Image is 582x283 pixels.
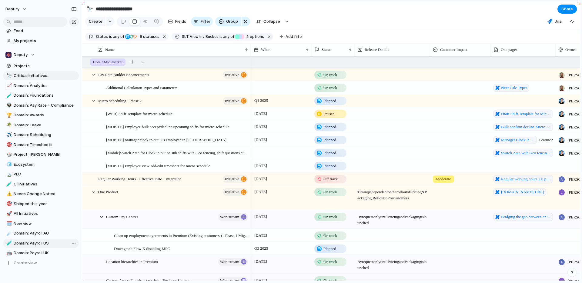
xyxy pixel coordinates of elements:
[244,34,264,39] span: options
[225,97,239,105] span: initiative
[322,47,331,53] span: Status
[5,211,12,217] button: 🚀
[3,180,79,189] a: 🧪CI Initiatives
[89,18,102,25] span: Create
[6,112,11,119] div: 🏆
[3,101,79,110] a: 👽Domain: Pay Rate + Compliance
[3,4,30,14] button: deputy
[114,232,249,239] span: Clean up employment agreements in Premium (Existing customers ) - Phase 1 Migration
[355,186,430,201] span: Timing is dependent on the roll out of Pricing & Packaging. Roll out to Pro customers
[253,136,269,143] span: [DATE]
[5,132,12,138] button: ✈️
[276,32,307,41] button: Add filter
[501,214,551,220] span: Bridging the gap between enterprise and premium - Location Hierarchies Pay Centers and Export
[3,160,79,169] a: 🧊Ecosystem
[112,34,124,39] span: any of
[3,170,79,179] a: 🏔️PLC
[3,239,79,248] a: 🧪Domain: Payroll US
[5,240,12,246] button: 🧪
[493,188,546,196] a: [DOMAIN_NAME][URL]
[5,151,12,158] button: 🎲
[6,102,11,109] div: 👽
[106,162,210,169] span: [MOBILE] Employee view/add/edit timesheet for micro-schedule
[253,232,269,239] span: [DATE]
[14,73,77,79] span: Critical Initiatives
[223,71,248,79] button: initiative
[218,213,248,221] button: workstream
[220,213,239,221] span: workstream
[98,175,182,182] span: Regular Working Hours - Effective Date + migration
[108,33,125,40] button: isany of
[222,34,234,39] span: any of
[6,82,11,89] div: 📈
[191,17,213,26] button: Filter
[355,255,430,271] span: By request only until Pricing and Packaging is launched
[219,34,222,39] span: is
[3,150,79,159] div: 🎲Project: [PERSON_NAME]
[3,62,79,71] a: Projects
[98,188,118,195] span: One Product
[106,149,249,156] span: [Mobile]Switch Area for Clock in/out on sub shifts with Geo fencing, shift questions etc from sub...
[218,258,248,266] button: workstream
[14,52,28,58] span: Deputy
[6,122,11,128] div: 🌴
[220,258,239,266] span: workstream
[501,150,551,156] span: Switch Area with Geo fencing and Shift questions for Micro-scheduling clock in out?force_transiti...
[5,230,12,236] button: ☄️
[3,209,79,218] div: 🚀All Initiatives
[323,176,338,182] span: Off track
[14,92,77,98] span: Domain: Foundations
[5,171,12,177] button: 🏔️
[98,71,149,78] span: Pay Rate Builder Enhancements
[3,121,79,130] div: 🌴Domain: Leave
[106,136,226,143] span: [MOBILE] Manager clock in/out OB employee in [GEOGRAPHIC_DATA]
[323,85,337,91] span: On track
[5,181,12,187] button: 🧪
[106,110,172,117] span: [WEB] Shift Template for micro-schedule
[106,213,138,220] span: Custom Pay Centres
[98,97,142,104] span: Micro-scheduling - Phase 2
[6,171,11,178] div: 🏔️
[253,175,269,182] span: [DATE]
[3,140,79,149] a: 🎯Domain: Timesheets
[253,17,283,26] button: Collapse
[141,59,145,65] span: 76
[253,188,269,195] span: [DATE]
[235,33,265,40] button: 4 options
[355,211,430,226] span: By request only until Pricing and Packaging is launched
[323,98,336,104] span: Planned
[493,110,553,118] a: Draft Shift Template for Micro-schedule
[491,134,555,144] span: Feature 2
[6,72,11,79] div: 🔭
[493,123,553,131] a: Bulk confirm decline Micro-schedule via Mobile
[5,92,12,98] button: 🧪
[323,150,336,156] span: Planned
[6,250,11,257] div: 🤖
[3,111,79,120] a: 🏆Domain: Awards
[6,220,11,227] div: 🗓️
[215,17,241,26] button: Group
[263,18,280,25] span: Collapse
[5,201,12,207] button: 🎯
[223,188,248,196] button: initiative
[555,18,562,25] span: Jira
[95,34,108,39] span: Status
[5,112,12,118] button: 🏆
[225,71,239,79] span: initiative
[501,47,517,53] span: One pager
[166,17,189,26] button: Fields
[218,33,236,40] button: isany of
[286,34,303,39] span: Add filter
[501,176,551,182] span: Regular working hours 2.0 pre-migration improvements
[138,34,143,39] span: 6
[323,124,336,130] span: Planned
[86,5,93,13] div: 🔭
[323,163,336,169] span: Planned
[3,199,79,208] div: 🎯Shipped this year
[493,84,529,92] a: Next Calc Types
[14,151,77,158] span: Project: [PERSON_NAME]
[3,219,79,228] a: 🗓️New view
